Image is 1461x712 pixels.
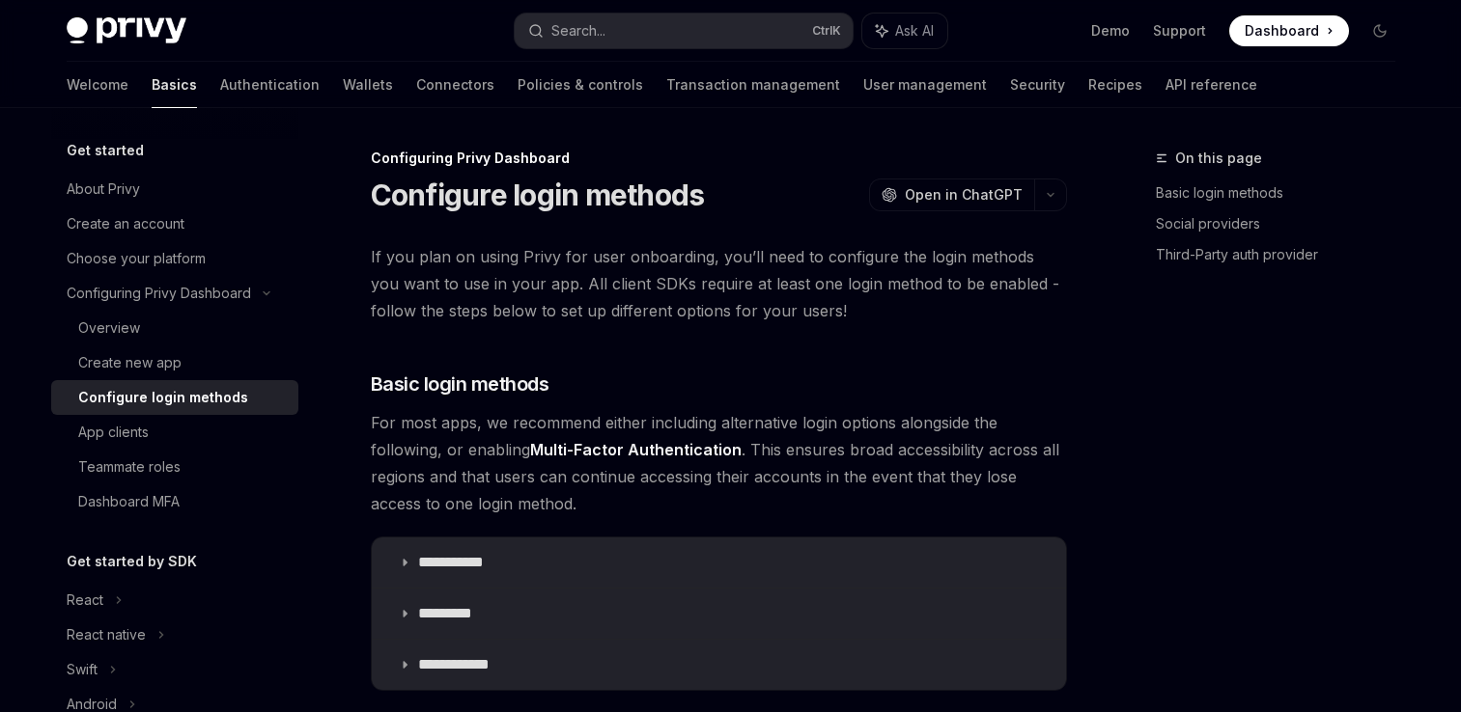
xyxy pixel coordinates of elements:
h5: Get started by SDK [67,550,197,573]
span: Ask AI [895,21,934,41]
a: Multi-Factor Authentication [530,440,742,460]
a: Support [1153,21,1206,41]
a: Basics [152,62,197,108]
button: Open in ChatGPT [869,178,1034,211]
a: Transaction management [666,62,840,108]
a: Connectors [416,62,494,108]
a: Dashboard [1229,15,1349,46]
span: Dashboard [1245,21,1319,41]
span: For most apps, we recommend either including alternative login options alongside the following, o... [371,409,1067,517]
h5: Get started [67,139,144,162]
div: Dashboard MFA [78,490,180,513]
div: Swift [67,658,98,681]
div: Configuring Privy Dashboard [371,149,1067,168]
div: Create new app [78,351,182,374]
button: Search...CtrlK [515,14,853,48]
span: Open in ChatGPT [905,185,1023,205]
a: Create new app [51,345,298,380]
span: If you plan on using Privy for user onboarding, you’ll need to configure the login methods you wa... [371,243,1067,324]
span: On this page [1175,147,1262,170]
a: Wallets [343,62,393,108]
a: Authentication [220,62,320,108]
div: Configure login methods [78,386,248,409]
div: Create an account [67,212,184,235]
img: dark logo [67,17,186,44]
a: Teammate roles [51,450,298,484]
a: Security [1010,62,1065,108]
button: Ask AI [862,14,947,48]
span: Ctrl K [812,23,841,39]
div: Overview [78,316,140,340]
a: Third-Party auth provider [1156,239,1411,270]
div: Configuring Privy Dashboard [67,282,251,305]
a: Social providers [1156,208,1411,239]
a: About Privy [51,172,298,206]
a: Configure login methods [51,380,298,415]
button: Toggle dark mode [1364,15,1395,46]
div: App clients [78,421,149,444]
a: App clients [51,415,298,450]
a: Policies & controls [518,62,643,108]
a: Basic login methods [1156,178,1411,208]
a: Demo [1091,21,1130,41]
a: API reference [1166,62,1257,108]
a: Overview [51,311,298,345]
span: Basic login methods [371,370,549,397]
a: Dashboard MFA [51,484,298,519]
div: Teammate roles [78,455,181,479]
div: React native [67,623,146,646]
div: Choose your platform [67,247,206,270]
a: Welcome [67,62,128,108]
a: Recipes [1088,62,1142,108]
div: React [67,589,103,612]
h1: Configure login methods [371,178,705,212]
a: Create an account [51,206,298,241]
div: Search... [551,19,605,42]
a: User management [863,62,987,108]
div: About Privy [67,178,140,201]
a: Choose your platform [51,241,298,276]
